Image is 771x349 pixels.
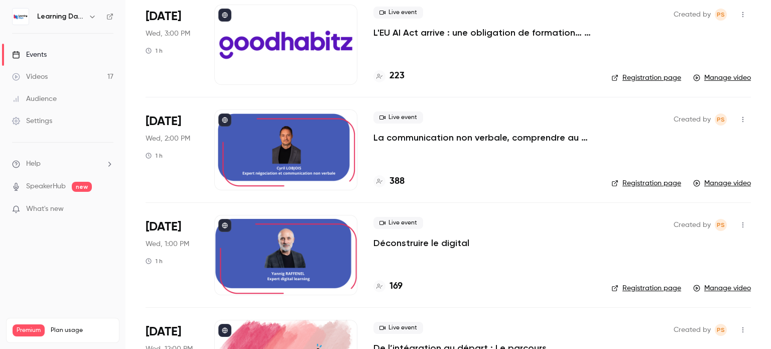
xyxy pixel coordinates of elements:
span: Live event [373,217,423,229]
span: Created by [674,324,711,336]
div: 1 h [146,47,163,55]
span: Live event [373,322,423,334]
span: Prad Selvarajah [715,219,727,231]
h6: Learning Days [37,12,84,22]
span: [DATE] [146,219,181,235]
span: Live event [373,111,423,124]
a: 169 [373,280,403,293]
h4: 223 [390,69,405,83]
span: Created by [674,9,711,21]
a: SpeakerHub [26,181,66,192]
iframe: Noticeable Trigger [101,205,113,214]
a: Registration page [611,178,681,188]
li: help-dropdown-opener [12,159,113,169]
span: new [72,182,92,192]
span: PS [717,113,725,126]
span: Prad Selvarajah [715,9,727,21]
span: Prad Selvarajah [715,113,727,126]
span: Live event [373,7,423,19]
div: Videos [12,72,48,82]
a: Registration page [611,73,681,83]
a: L'EU AI Act arrive : une obligation de formation… et une opportunité stratégique pour votre entre... [373,27,595,39]
a: 223 [373,69,405,83]
span: Wed, 2:00 PM [146,134,190,144]
a: Manage video [693,178,751,188]
span: Plan usage [51,326,113,334]
div: Settings [12,116,52,126]
span: Created by [674,219,711,231]
span: What's new [26,204,64,214]
span: PS [717,219,725,231]
span: Created by [674,113,711,126]
h4: 388 [390,175,405,188]
div: Events [12,50,47,60]
span: Help [26,159,41,169]
a: La communication non verbale, comprendre au delà des mots pour installer la confiance [373,132,595,144]
span: Wed, 3:00 PM [146,29,190,39]
div: 1 h [146,257,163,265]
span: Prad Selvarajah [715,324,727,336]
div: 1 h [146,152,163,160]
div: Audience [12,94,57,104]
div: Oct 8 Wed, 3:00 PM (Europe/Paris) [146,5,198,85]
div: Oct 8 Wed, 2:00 PM (Europe/Paris) [146,109,198,190]
span: [DATE] [146,324,181,340]
span: Premium [13,324,45,336]
a: Manage video [693,283,751,293]
div: Oct 8 Wed, 1:00 PM (Europe/Paris) [146,215,198,295]
a: Registration page [611,283,681,293]
a: Manage video [693,73,751,83]
a: Déconstruire le digital [373,237,469,249]
a: 388 [373,175,405,188]
span: PS [717,9,725,21]
span: [DATE] [146,113,181,130]
span: PS [717,324,725,336]
h4: 169 [390,280,403,293]
img: Learning Days [13,9,29,25]
span: Wed, 1:00 PM [146,239,189,249]
span: [DATE] [146,9,181,25]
